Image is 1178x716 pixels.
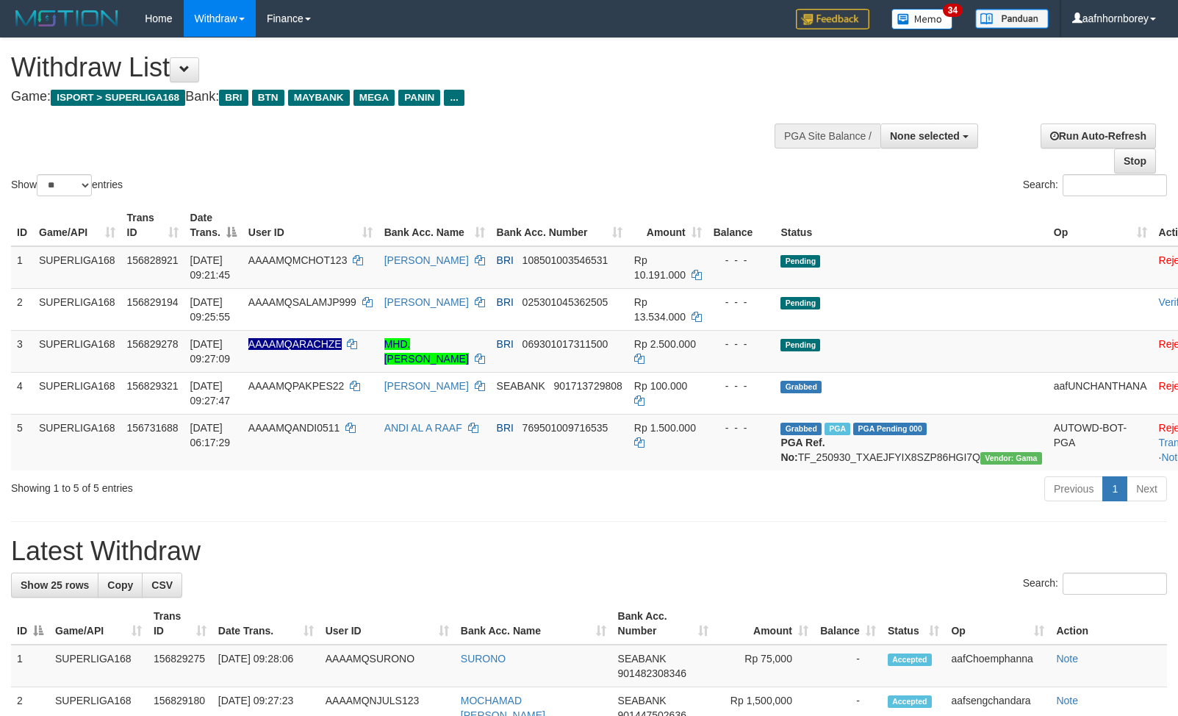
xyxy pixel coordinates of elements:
[618,653,667,665] span: SEABANK
[825,423,850,435] span: Marked by aafromsomean
[1102,476,1127,501] a: 1
[49,603,148,645] th: Game/API: activate to sort column ascending
[880,123,978,148] button: None selected
[628,204,708,246] th: Amount: activate to sort column ascending
[714,420,769,435] div: - - -
[384,422,462,434] a: ANDI AL A RAAF
[634,422,696,434] span: Rp 1.500.000
[33,414,121,470] td: SUPERLIGA168
[384,380,469,392] a: [PERSON_NAME]
[248,254,348,266] span: AAAAMQMCHOT123
[11,53,771,82] h1: Withdraw List
[11,288,33,330] td: 2
[11,537,1167,566] h1: Latest Withdraw
[780,297,820,309] span: Pending
[190,254,231,281] span: [DATE] 09:21:45
[882,603,946,645] th: Status: activate to sort column ascending
[618,695,667,706] span: SEABANK
[98,573,143,598] a: Copy
[455,603,612,645] th: Bank Acc. Name: activate to sort column ascending
[384,296,469,308] a: [PERSON_NAME]
[888,695,932,708] span: Accepted
[121,204,184,246] th: Trans ID: activate to sort column ascending
[1048,414,1153,470] td: AUTOWD-BOT-PGA
[142,573,182,598] a: CSV
[522,254,608,266] span: Copy 108501003546531 to clipboard
[21,579,89,591] span: Show 25 rows
[497,296,514,308] span: BRI
[780,255,820,268] span: Pending
[1048,204,1153,246] th: Op: activate to sort column ascending
[212,603,320,645] th: Date Trans.: activate to sort column ascending
[33,330,121,372] td: SUPERLIGA168
[634,296,686,323] span: Rp 13.534.000
[11,603,49,645] th: ID: activate to sort column descending
[190,296,231,323] span: [DATE] 09:25:55
[127,296,179,308] span: 156829194
[11,475,480,495] div: Showing 1 to 5 of 5 entries
[853,423,927,435] span: PGA Pending
[1063,174,1167,196] input: Search:
[184,204,243,246] th: Date Trans.: activate to sort column descending
[634,254,686,281] span: Rp 10.191.000
[796,9,869,29] img: Feedback.jpg
[980,452,1042,465] span: Vendor URL: https://trx31.1velocity.biz
[398,90,440,106] span: PANIN
[553,380,622,392] span: Copy 901713729808 to clipboard
[522,338,608,350] span: Copy 069301017311500 to clipboard
[1056,653,1078,665] a: Note
[219,90,248,106] span: BRI
[634,380,687,392] span: Rp 100.000
[1048,372,1153,414] td: aafUNCHANTHANA
[243,204,378,246] th: User ID: activate to sort column ascending
[252,90,284,106] span: BTN
[11,573,98,598] a: Show 25 rows
[888,654,932,666] span: Accepted
[780,381,822,393] span: Grabbed
[714,603,814,645] th: Amount: activate to sort column ascending
[522,296,608,308] span: Copy 025301045362505 to clipboard
[714,337,769,351] div: - - -
[814,645,882,687] td: -
[212,645,320,687] td: [DATE] 09:28:06
[814,603,882,645] th: Balance: activate to sort column ascending
[33,204,121,246] th: Game/API: activate to sort column ascending
[1063,573,1167,595] input: Search:
[11,246,33,289] td: 1
[975,9,1049,29] img: panduan.png
[780,339,820,351] span: Pending
[522,422,608,434] span: Copy 769501009716535 to clipboard
[190,380,231,407] span: [DATE] 09:27:47
[378,204,491,246] th: Bank Acc. Name: activate to sort column ascending
[11,7,123,29] img: MOTION_logo.png
[51,90,185,106] span: ISPORT > SUPERLIGA168
[497,254,514,266] span: BRI
[127,380,179,392] span: 156829321
[190,422,231,448] span: [DATE] 06:17:29
[248,380,344,392] span: AAAAMQPAKPES22
[11,174,123,196] label: Show entries
[353,90,395,106] span: MEGA
[890,130,960,142] span: None selected
[945,603,1050,645] th: Op: activate to sort column ascending
[461,653,506,665] a: SURONO
[148,603,212,645] th: Trans ID: activate to sort column ascending
[320,603,455,645] th: User ID: activate to sort column ascending
[1023,573,1167,595] label: Search:
[1023,174,1167,196] label: Search:
[248,338,342,350] span: Nama rekening ada tanda titik/strip, harap diedit
[49,645,148,687] td: SUPERLIGA168
[11,372,33,414] td: 4
[497,422,514,434] span: BRI
[148,645,212,687] td: 156829275
[775,414,1047,470] td: TF_250930_TXAEJFYIX8SZP86HGI7Q
[891,9,953,29] img: Button%20Memo.svg
[107,579,133,591] span: Copy
[497,338,514,350] span: BRI
[780,437,825,463] b: PGA Ref. No:
[384,254,469,266] a: [PERSON_NAME]
[127,422,179,434] span: 156731688
[37,174,92,196] select: Showentries
[33,372,121,414] td: SUPERLIGA168
[714,253,769,268] div: - - -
